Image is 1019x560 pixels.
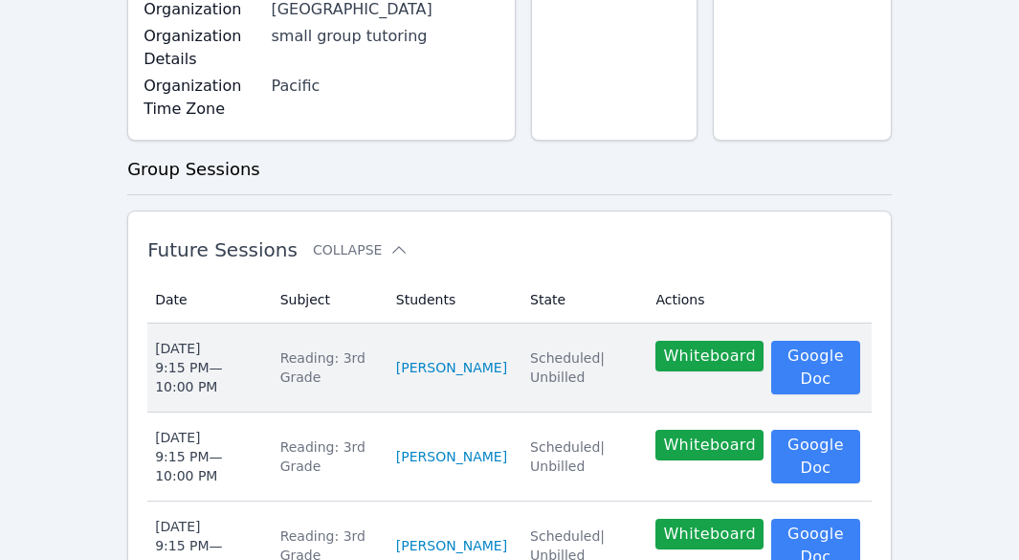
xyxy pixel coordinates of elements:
[771,341,860,394] a: Google Doc
[144,25,259,71] label: Organization Details
[771,430,860,483] a: Google Doc
[396,447,507,466] a: [PERSON_NAME]
[147,277,269,324] th: Date
[519,277,644,324] th: State
[655,430,764,460] button: Whiteboard
[280,437,373,476] div: Reading: 3rd Grade
[269,277,385,324] th: Subject
[313,240,409,259] button: Collapse
[155,339,257,396] div: [DATE] 9:15 PM — 10:00 PM
[655,519,764,549] button: Whiteboard
[155,428,257,485] div: [DATE] 9:15 PM — 10:00 PM
[385,277,519,324] th: Students
[127,156,892,183] h3: Group Sessions
[147,324,872,413] tr: [DATE]9:15 PM—10:00 PMReading: 3rd Grade[PERSON_NAME]Scheduled| UnbilledWhiteboardGoogle Doc
[271,25,499,48] div: small group tutoring
[644,277,871,324] th: Actions
[144,75,259,121] label: Organization Time Zone
[530,350,605,385] span: Scheduled | Unbilled
[530,439,605,474] span: Scheduled | Unbilled
[655,341,764,371] button: Whiteboard
[271,75,499,98] div: Pacific
[396,358,507,377] a: [PERSON_NAME]
[147,238,298,261] span: Future Sessions
[280,348,373,387] div: Reading: 3rd Grade
[396,536,507,555] a: [PERSON_NAME]
[147,413,872,502] tr: [DATE]9:15 PM—10:00 PMReading: 3rd Grade[PERSON_NAME]Scheduled| UnbilledWhiteboardGoogle Doc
